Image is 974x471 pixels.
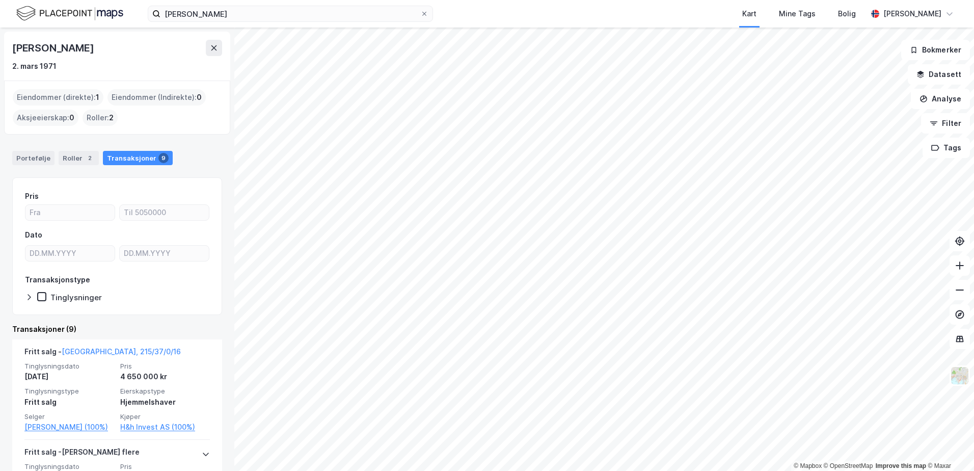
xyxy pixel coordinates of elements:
span: Kjøper [120,412,210,421]
div: [PERSON_NAME] [883,8,941,20]
div: Kontrollprogram for chat [923,422,974,471]
input: DD.MM.YYYY [120,246,209,261]
div: [PERSON_NAME] [12,40,96,56]
div: 4 650 000 kr [120,371,210,383]
input: Søk på adresse, matrikkel, gårdeiere, leietakere eller personer [160,6,420,21]
span: Tinglysningstype [24,387,114,396]
span: 0 [69,112,74,124]
div: Eiendommer (Indirekte) : [107,89,206,106]
a: [GEOGRAPHIC_DATA], 215/37/0/16 [62,347,181,356]
input: Fra [25,205,115,220]
button: Bokmerker [901,40,970,60]
a: OpenStreetMap [824,462,873,469]
span: Tinglysningsdato [24,462,114,471]
div: [DATE] [24,371,114,383]
div: Roller [59,151,99,165]
div: 2. mars 1971 [12,60,57,72]
button: Analyse [911,89,970,109]
div: Bolig [838,8,856,20]
div: 2 [85,153,95,163]
span: Pris [120,362,210,371]
div: Eiendommer (direkte) : [13,89,103,106]
div: Portefølje [12,151,55,165]
div: Hjemmelshaver [120,396,210,408]
span: 1 [96,91,99,103]
span: 0 [197,91,202,103]
a: Improve this map [876,462,926,469]
button: Filter [921,113,970,134]
div: Roller : [83,110,118,126]
a: [PERSON_NAME] (100%) [24,421,114,433]
a: H&h Invest AS (100%) [120,421,210,433]
span: 2 [109,112,114,124]
img: logo.f888ab2527a4732fd821a326f86c7f29.svg [16,5,123,22]
div: Transaksjoner (9) [12,323,222,335]
div: Pris [25,190,39,202]
input: Til 5050000 [120,205,209,220]
div: Transaksjonstype [25,274,90,286]
div: Tinglysninger [50,293,102,302]
div: Dato [25,229,42,241]
div: Fritt salg [24,396,114,408]
span: Eierskapstype [120,387,210,396]
iframe: Chat Widget [923,422,974,471]
span: Selger [24,412,114,421]
input: DD.MM.YYYY [25,246,115,261]
span: Tinglysningsdato [24,362,114,371]
button: Tags [923,138,970,158]
a: Mapbox [794,462,822,469]
div: Mine Tags [779,8,816,20]
div: Kart [742,8,756,20]
img: Z [950,366,969,385]
div: Fritt salg - [24,346,181,362]
div: Transaksjoner [103,151,173,165]
span: Pris [120,462,210,471]
div: Fritt salg - [PERSON_NAME] flere [24,446,140,462]
div: Aksjeeierskap : [13,110,78,126]
button: Datasett [908,64,970,85]
div: 9 [158,153,169,163]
